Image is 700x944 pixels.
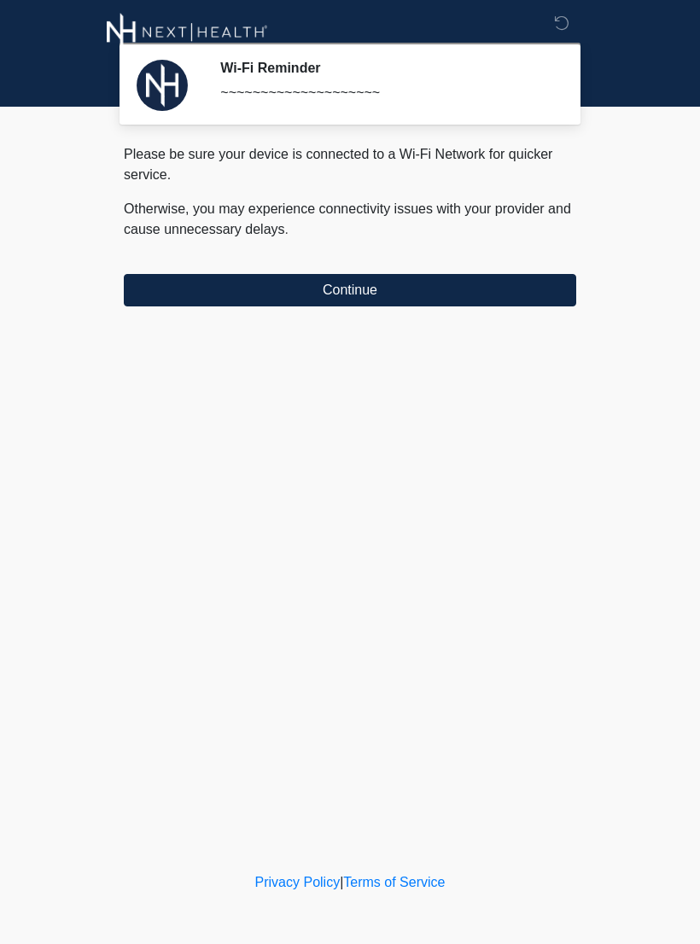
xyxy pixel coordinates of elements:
[255,875,341,889] a: Privacy Policy
[107,13,268,51] img: Next-Health Montecito Logo
[124,199,576,240] p: Otherwise, you may experience connectivity issues with your provider and cause unnecessary delays
[220,60,551,76] h2: Wi-Fi Reminder
[285,222,289,236] span: .
[340,875,343,889] a: |
[343,875,445,889] a: Terms of Service
[124,144,576,185] p: Please be sure your device is connected to a Wi-Fi Network for quicker service.
[220,83,551,103] div: ~~~~~~~~~~~~~~~~~~~~
[137,60,188,111] img: Agent Avatar
[124,274,576,306] button: Continue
